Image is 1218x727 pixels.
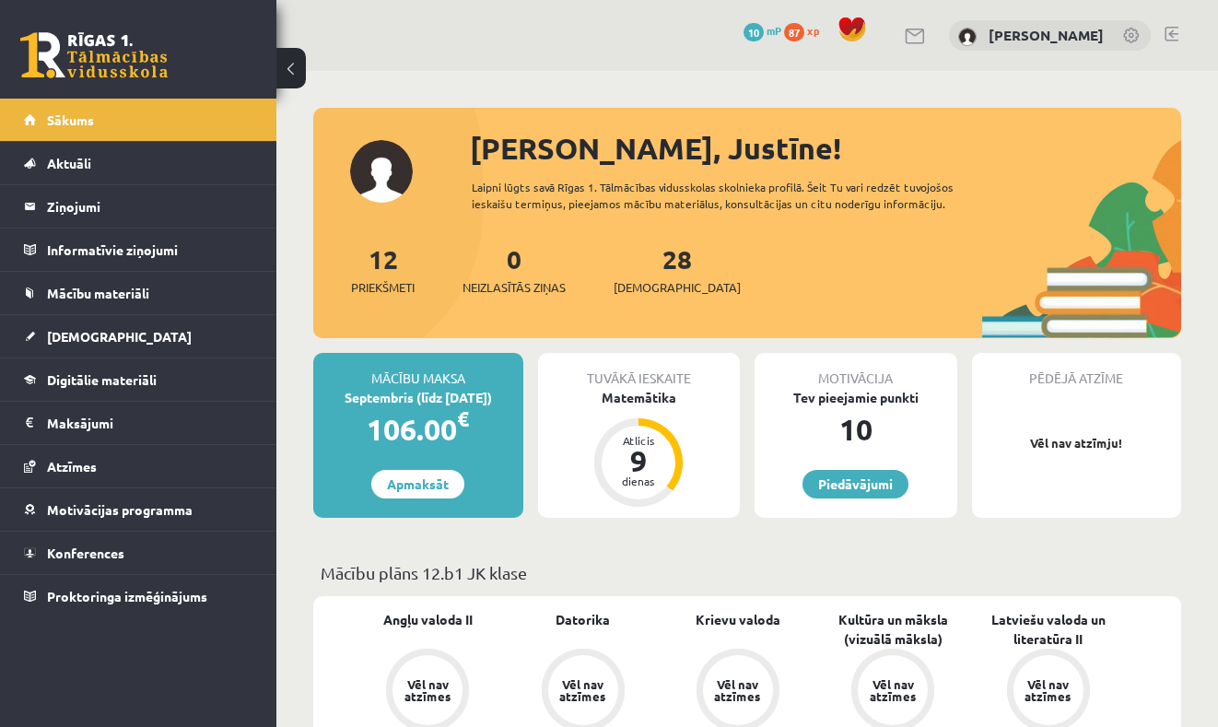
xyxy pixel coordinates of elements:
a: Kultūra un māksla (vizuālā māksla) [815,610,970,649]
span: € [457,405,469,432]
a: Mācību materiāli [24,272,253,314]
div: Vēl nav atzīmes [557,678,609,702]
legend: Informatīvie ziņojumi [47,229,253,271]
div: Pēdējā atzīme [972,353,1182,388]
div: Mācību maksa [313,353,523,388]
div: 10 [755,407,957,451]
div: Tev pieejamie punkti [755,388,957,407]
div: [PERSON_NAME], Justīne! [470,126,1181,170]
span: 10 [744,23,764,41]
div: dienas [611,475,666,487]
a: Krievu valoda [696,610,780,629]
a: [DEMOGRAPHIC_DATA] [24,315,253,358]
a: Informatīvie ziņojumi [24,229,253,271]
span: Mācību materiāli [47,285,149,301]
a: Maksājumi [24,402,253,444]
div: Vēl nav atzīmes [712,678,764,702]
div: Vēl nav atzīmes [867,678,919,702]
a: [PERSON_NAME] [989,26,1104,44]
a: Ziņojumi [24,185,253,228]
span: 87 [784,23,804,41]
a: Konferences [24,532,253,574]
span: [DEMOGRAPHIC_DATA] [47,328,192,345]
span: Proktoringa izmēģinājums [47,588,207,604]
div: Tuvākā ieskaite [538,353,741,388]
span: Sākums [47,111,94,128]
div: Laipni lūgts savā Rīgas 1. Tālmācības vidusskolas skolnieka profilā. Šeit Tu vari redzēt tuvojošo... [472,179,992,212]
img: Justīne Everte [958,28,977,46]
span: Priekšmeti [351,278,415,297]
span: Digitālie materiāli [47,371,157,388]
span: Neizlasītās ziņas [463,278,566,297]
div: Septembris (līdz [DATE]) [313,388,523,407]
legend: Maksājumi [47,402,253,444]
span: xp [807,23,819,38]
a: 10 mP [744,23,781,38]
a: Datorika [556,610,610,629]
p: Vēl nav atzīmju! [981,434,1173,452]
span: mP [767,23,781,38]
div: Atlicis [611,435,666,446]
a: Motivācijas programma [24,488,253,531]
a: Sākums [24,99,253,141]
a: Angļu valoda II [383,610,473,629]
a: Rīgas 1. Tālmācības vidusskola [20,32,168,78]
a: Latviešu valoda un literatūra II [971,610,1126,649]
span: Motivācijas programma [47,501,193,518]
a: 12Priekšmeti [351,242,415,297]
a: 87 xp [784,23,828,38]
div: Vēl nav atzīmes [402,678,453,702]
a: 28[DEMOGRAPHIC_DATA] [614,242,741,297]
a: Digitālie materiāli [24,358,253,401]
a: Proktoringa izmēģinājums [24,575,253,617]
span: Atzīmes [47,458,97,475]
a: 0Neizlasītās ziņas [463,242,566,297]
a: Apmaksāt [371,470,464,498]
div: Vēl nav atzīmes [1023,678,1074,702]
a: Atzīmes [24,445,253,487]
span: Konferences [47,545,124,561]
p: Mācību plāns 12.b1 JK klase [321,560,1174,585]
div: 9 [611,446,666,475]
div: Motivācija [755,353,957,388]
div: 106.00 [313,407,523,451]
span: Aktuāli [47,155,91,171]
a: Piedāvājumi [802,470,908,498]
a: Matemātika Atlicis 9 dienas [538,388,741,510]
a: Aktuāli [24,142,253,184]
div: Matemātika [538,388,741,407]
span: [DEMOGRAPHIC_DATA] [614,278,741,297]
legend: Ziņojumi [47,185,253,228]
